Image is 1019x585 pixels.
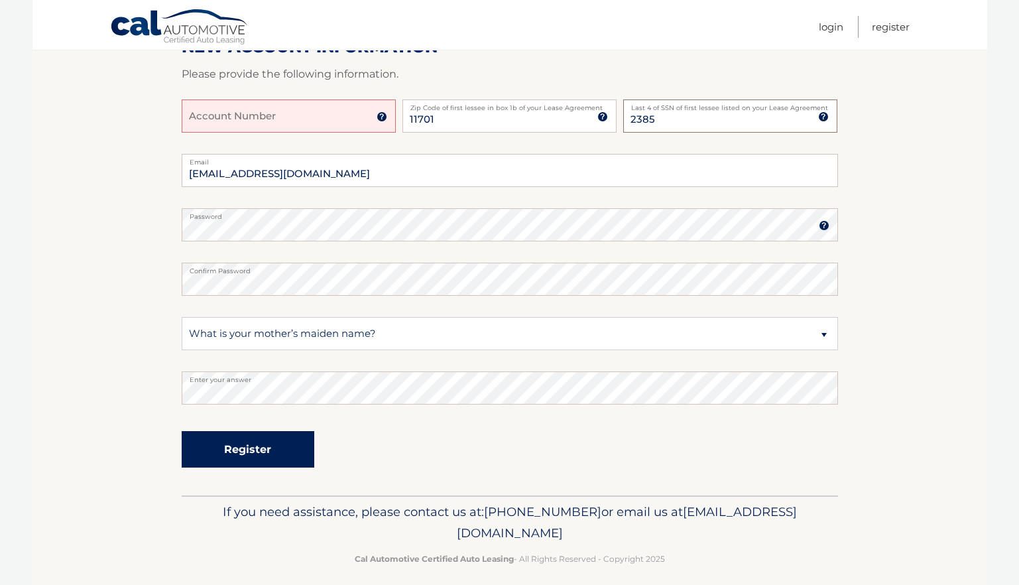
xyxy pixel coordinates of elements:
label: Confirm Password [182,263,838,273]
span: [PHONE_NUMBER] [484,504,601,519]
a: Cal Automotive [110,9,249,47]
input: Zip Code [402,99,617,133]
span: [EMAIL_ADDRESS][DOMAIN_NAME] [457,504,797,541]
p: - All Rights Reserved - Copyright 2025 [190,552,829,566]
input: Account Number [182,99,396,133]
label: Zip Code of first lessee in box 1b of your Lease Agreement [402,99,617,110]
button: Register [182,431,314,468]
label: Password [182,208,838,219]
img: tooltip.svg [597,111,608,122]
img: tooltip.svg [818,111,829,122]
a: Login [819,16,843,38]
label: Email [182,154,838,164]
input: Email [182,154,838,187]
strong: Cal Automotive Certified Auto Leasing [355,554,514,564]
img: tooltip.svg [819,220,829,231]
label: Enter your answer [182,371,838,382]
img: tooltip.svg [377,111,387,122]
input: SSN or EIN (last 4 digits only) [623,99,837,133]
p: If you need assistance, please contact us at: or email us at [190,501,829,544]
a: Register [872,16,910,38]
p: Please provide the following information. [182,65,838,84]
label: Last 4 of SSN of first lessee listed on your Lease Agreement [623,99,837,110]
